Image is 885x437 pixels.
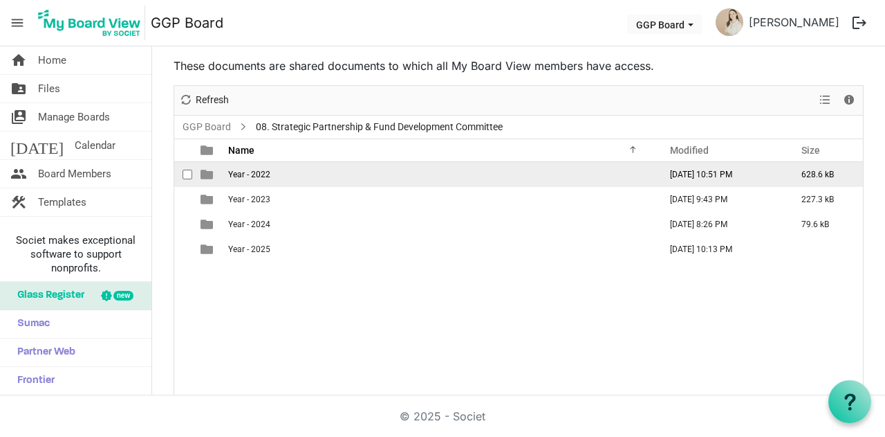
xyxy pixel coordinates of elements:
span: Templates [38,188,86,216]
p: These documents are shared documents to which all My Board View members have access. [174,57,864,74]
button: GGP Board dropdownbutton [627,15,702,34]
td: August 08, 2025 10:13 PM column header Modified [655,237,787,262]
td: 628.6 kB is template cell column header Size [787,162,863,187]
div: View [814,86,837,115]
a: © 2025 - Societ [400,409,485,423]
span: Year - 2023 [228,195,270,204]
span: Board Members [38,160,111,188]
span: Home [38,46,66,74]
td: 79.6 kB is template cell column header Size [787,212,863,237]
span: people [10,160,27,188]
span: Calendar [75,132,115,159]
span: switch_account [10,103,27,131]
img: ddDwz0xpzZVKRxv6rfQunLRhqTonpR19bBYhwCCreK_N_trmNrH_-5XbXXOgsUaIzMZd-qByIoR1xmoWdbg5qw_thumb.png [716,8,743,36]
span: Partner Web [10,339,75,366]
span: Year - 2024 [228,220,270,229]
span: Year - 2025 [228,244,270,254]
span: menu [4,10,30,36]
span: folder_shared [10,75,27,102]
td: checkbox [174,187,192,212]
td: is template cell column header type [192,212,224,237]
span: Files [38,75,60,102]
td: checkbox [174,162,192,187]
div: Details [837,86,861,115]
td: is template cell column header type [192,237,224,262]
td: is template cell column header type [192,162,224,187]
td: June 05, 2023 10:51 PM column header Modified [655,162,787,187]
span: 08. Strategic Partnership & Fund Development Committee [253,118,505,136]
span: Year - 2022 [228,170,270,179]
button: Details [840,91,859,109]
a: My Board View Logo [34,6,151,40]
span: Glass Register [10,282,84,310]
a: [PERSON_NAME] [743,8,845,36]
span: construction [10,188,27,216]
span: Refresh [194,91,230,109]
span: Modified [670,145,709,156]
span: Frontier [10,367,55,395]
span: Manage Boards [38,103,110,131]
td: checkbox [174,237,192,262]
td: July 05, 2024 9:43 PM column header Modified [655,187,787,212]
div: new [113,291,133,301]
span: Societ makes exceptional software to support nonprofits. [6,233,145,275]
button: View dropdownbutton [817,91,833,109]
button: Refresh [177,91,232,109]
span: home [10,46,27,74]
img: My Board View Logo [34,6,145,40]
div: Refresh [174,86,234,115]
td: is template cell column header type [192,187,224,212]
td: is template cell column header Size [787,237,863,262]
td: Year - 2024 is template cell column header Name [224,212,655,237]
span: [DATE] [10,132,64,159]
a: GGP Board [151,9,223,37]
button: logout [845,8,874,37]
td: October 25, 2024 8:26 PM column header Modified [655,212,787,237]
td: Year - 2023 is template cell column header Name [224,187,655,212]
span: Name [228,145,254,156]
span: Size [801,145,820,156]
td: Year - 2025 is template cell column header Name [224,237,655,262]
td: Year - 2022 is template cell column header Name [224,162,655,187]
td: 227.3 kB is template cell column header Size [787,187,863,212]
a: GGP Board [180,118,234,136]
span: Sumac [10,310,50,338]
td: checkbox [174,212,192,237]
